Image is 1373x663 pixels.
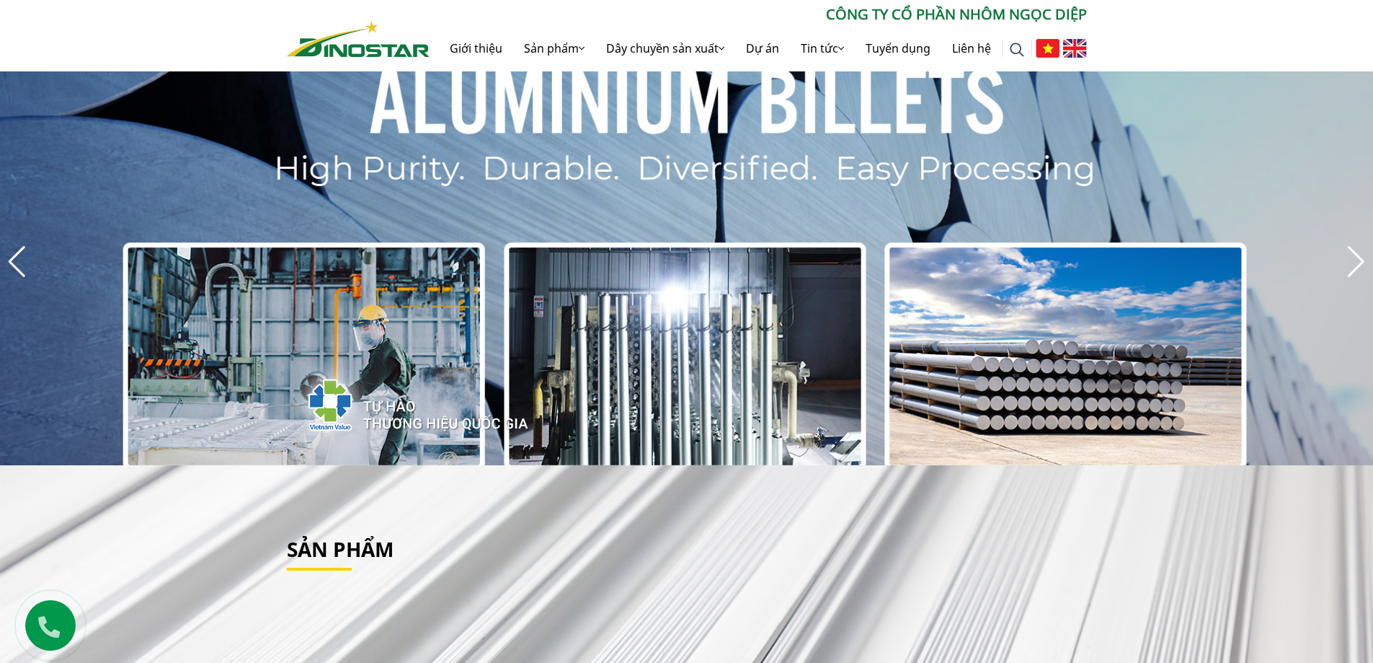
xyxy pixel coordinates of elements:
[513,25,595,71] a: Sản phẩm
[1063,39,1087,58] img: English
[265,353,530,451] img: thqg
[7,246,27,278] div: Previous slide
[287,18,430,56] a: Nhôm Dinostar
[287,535,394,563] a: Sản phẩm
[941,25,1002,71] a: Liên hệ
[287,21,430,57] img: Nhôm Dinostar
[855,25,941,71] a: Tuyển dụng
[790,25,855,71] a: Tin tức
[595,25,735,71] a: Dây chuyền sản xuất
[1036,39,1059,58] img: Tiếng Việt
[735,25,790,71] a: Dự án
[439,25,513,71] a: Giới thiệu
[1346,246,1366,278] div: Next slide
[430,4,1087,25] p: CÔNG TY CỔ PHẦN NHÔM NGỌC DIỆP
[1010,43,1024,57] img: search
